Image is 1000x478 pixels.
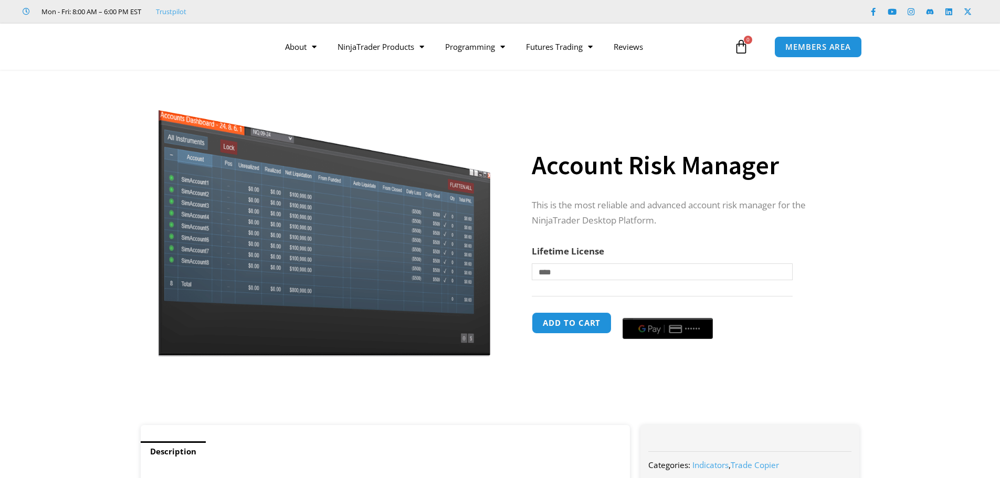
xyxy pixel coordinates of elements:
a: Trade Copier [731,460,779,470]
a: Programming [435,35,515,59]
iframe: Secure payment input frame [620,311,715,312]
button: Add to cart [532,312,612,334]
h1: Account Risk Manager [532,147,838,184]
nav: Menu [275,35,731,59]
p: This is the most reliable and advanced account risk manager for the NinjaTrader Desktop Platform. [532,198,838,228]
a: MEMBERS AREA [774,36,862,58]
span: , [692,460,779,470]
img: Screenshot 2024-08-26 15462845454 [155,88,493,357]
a: 0 [718,31,764,62]
a: NinjaTrader Products [327,35,435,59]
button: Buy with GPay [623,318,713,339]
label: Lifetime License [532,245,604,257]
a: Futures Trading [515,35,603,59]
a: Clear options [532,285,548,293]
text: •••••• [685,325,701,333]
a: Indicators [692,460,729,470]
span: MEMBERS AREA [785,43,851,51]
span: 0 [744,36,752,44]
a: Reviews [603,35,654,59]
a: Trustpilot [156,5,186,18]
span: Categories: [648,460,690,470]
a: Description [141,441,206,462]
img: LogoAI | Affordable Indicators – NinjaTrader [124,28,237,66]
span: Mon - Fri: 8:00 AM – 6:00 PM EST [39,5,141,18]
a: About [275,35,327,59]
